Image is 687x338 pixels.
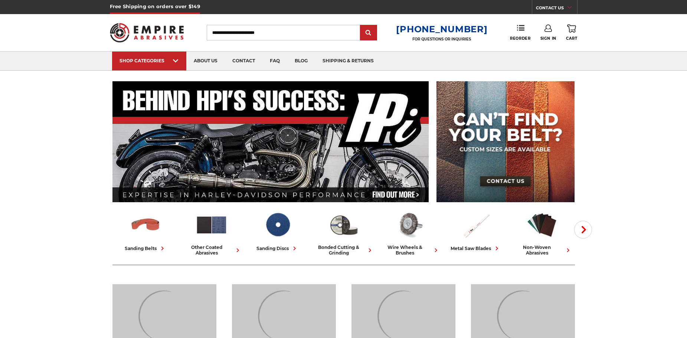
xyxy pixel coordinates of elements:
[115,209,176,252] a: sanding belts
[512,245,572,256] div: non-woven abrasives
[446,209,506,252] a: metal saw blades
[248,209,308,252] a: sanding discs
[110,18,184,47] img: Empire Abrasives
[287,52,315,70] a: blog
[566,36,577,41] span: Cart
[314,245,374,256] div: bonded cutting & grinding
[181,245,242,256] div: other coated abrasives
[512,209,572,256] a: non-woven abrasives
[396,37,487,42] p: FOR QUESTIONS OR INQUIRIES
[380,209,440,256] a: wire wheels & brushes
[129,209,162,241] img: Sanding Belts
[256,245,298,252] div: sanding discs
[526,209,558,241] img: Non-woven Abrasives
[566,24,577,41] a: Cart
[112,81,429,202] img: Banner for an interview featuring Horsepower Inc who makes Harley performance upgrades featured o...
[327,209,360,241] img: Bonded Cutting & Grinding
[436,81,575,202] img: promo banner for custom belts.
[314,209,374,256] a: bonded cutting & grinding
[181,209,242,256] a: other coated abrasives
[393,209,426,241] img: Wire Wheels & Brushes
[574,221,592,239] button: Next
[120,58,179,63] div: SHOP CATEGORIES
[510,24,530,40] a: Reorder
[261,209,294,241] img: Sanding Discs
[451,245,501,252] div: metal saw blades
[225,52,262,70] a: contact
[396,24,487,35] a: [PHONE_NUMBER]
[125,245,166,252] div: sanding belts
[186,52,225,70] a: about us
[361,26,376,40] input: Submit
[459,209,492,241] img: Metal Saw Blades
[315,52,381,70] a: shipping & returns
[262,52,287,70] a: faq
[380,245,440,256] div: wire wheels & brushes
[195,209,228,241] img: Other Coated Abrasives
[536,4,577,14] a: CONTACT US
[540,36,556,41] span: Sign In
[510,36,530,41] span: Reorder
